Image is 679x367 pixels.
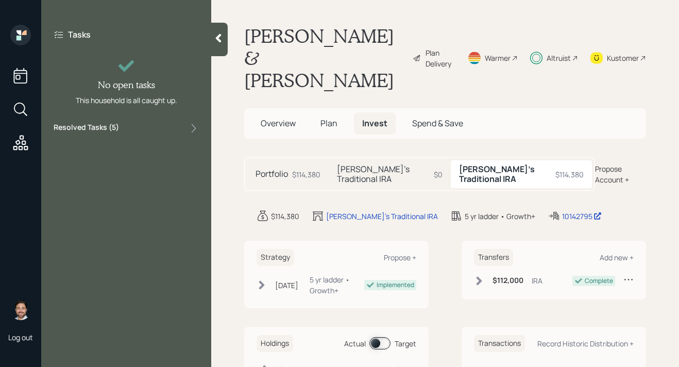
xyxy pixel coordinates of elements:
h6: Transactions [474,335,525,352]
div: $0 [434,169,443,180]
label: Tasks [68,29,91,40]
div: 10142795 [562,211,602,222]
div: Propose Account + [595,163,646,185]
div: Warmer [485,53,511,63]
h6: Holdings [257,335,293,352]
h4: No open tasks [98,79,155,91]
div: [DATE] [275,280,298,291]
div: Altruist [547,53,571,63]
div: 5 yr ladder • Growth+ [310,274,364,296]
div: Log out [8,332,33,342]
label: Resolved Tasks ( 5 ) [54,122,119,135]
div: $114,380 [555,169,584,180]
h6: Strategy [257,249,294,266]
div: $114,380 [292,169,320,180]
div: Add new + [600,253,634,262]
div: Kustomer [607,53,639,63]
div: IRA [532,275,542,286]
div: Target [395,338,416,349]
div: Actual [344,338,366,349]
div: Record Historic Distribution + [537,339,634,348]
img: michael-russo-headshot.png [10,299,31,320]
span: Invest [362,118,387,129]
h1: [PERSON_NAME] & [PERSON_NAME] [244,25,404,92]
div: Plan Delivery [426,47,455,69]
div: 5 yr ladder • Growth+ [465,211,535,222]
div: [PERSON_NAME]'s Traditional IRA [326,211,438,222]
div: Complete [585,276,613,286]
div: This household is all caught up. [76,95,177,106]
div: Propose + [384,253,416,262]
h5: Portfolio [256,169,288,179]
span: Plan [320,118,337,129]
div: $114,380 [271,211,299,222]
span: Spend & Save [412,118,463,129]
h6: Transfers [474,249,513,266]
div: Implemented [377,280,414,290]
h5: [PERSON_NAME]'s Traditional IRA [459,164,551,184]
span: Overview [261,118,296,129]
h6: $112,000 [493,276,523,285]
h5: [PERSON_NAME]'s Traditional IRA [337,164,430,184]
